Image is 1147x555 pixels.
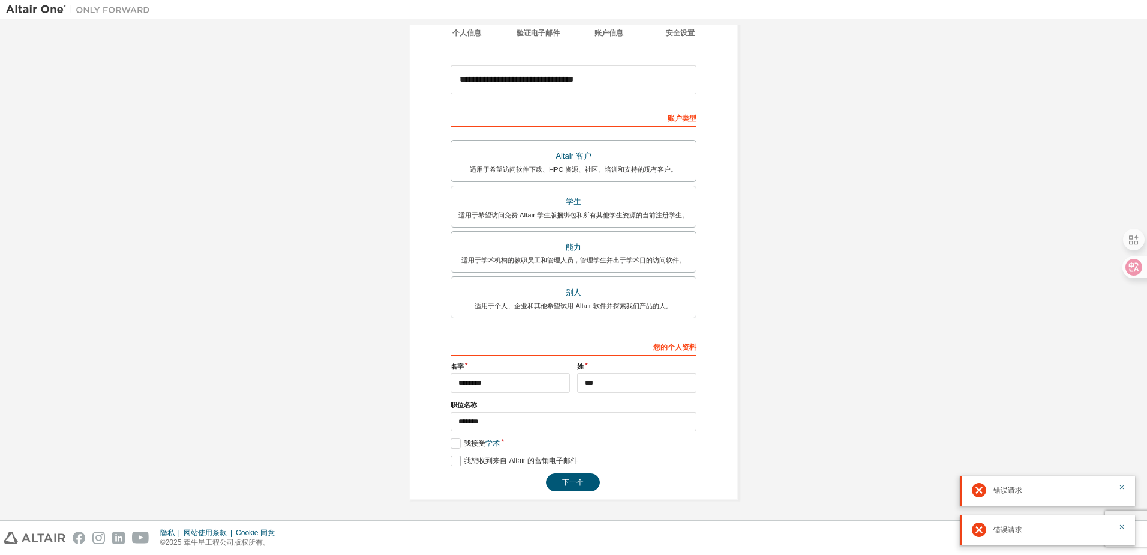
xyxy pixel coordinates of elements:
div: 适用于个人、企业和其他希望试用 Altair 软件并探索我们产品的人。 [458,301,689,311]
div: 适用于希望访问软件下载、HPC 资源、社区、培训和支持的现有客户。 [458,165,689,174]
img: altair_logo.svg [4,532,65,544]
label: 我接受 [451,438,500,449]
div: 别人 [458,284,689,301]
div: 网站使用条款 [184,528,236,538]
img: youtube.svg [132,532,149,544]
img: instagram.svg [92,532,105,544]
div: 隐私 [160,528,184,538]
p: © [160,538,282,548]
button: 下一个 [546,473,600,491]
div: Cookie 同意 [236,528,282,538]
img: linkedin.svg [112,532,125,544]
div: 验证电子邮件 [503,28,574,38]
div: Altair 客户 [458,148,689,165]
a: 学术 [485,439,500,447]
label: 职位名称 [451,400,696,410]
font: 2025 牵牛星工程公司版权所有。 [166,538,270,547]
div: 安全设置 [645,28,716,38]
img: facebook.svg [73,532,85,544]
div: 个人信息 [431,28,503,38]
span: 错误请求 [993,485,1022,495]
div: 账户信息 [573,28,645,38]
div: 学生 [458,193,689,210]
img: 牵牛星一号 [6,4,156,16]
label: 姓 [577,362,696,371]
div: 适用于学术机构的教职员工和管理人员，管理学生并出于学术目的访问软件。 [458,255,689,265]
div: 账户类型 [451,108,696,127]
label: 我想收到来自 Altair 的营销电子邮件 [451,456,578,466]
div: 您的个人资料 [451,336,696,356]
div: 能力 [458,239,689,256]
label: 名字 [451,362,570,371]
div: 适用于希望访问免费 Altair 学生版捆绑包和所有其他学生资源的当前注册学生。 [458,210,689,220]
span: 错误请求 [993,525,1022,535]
